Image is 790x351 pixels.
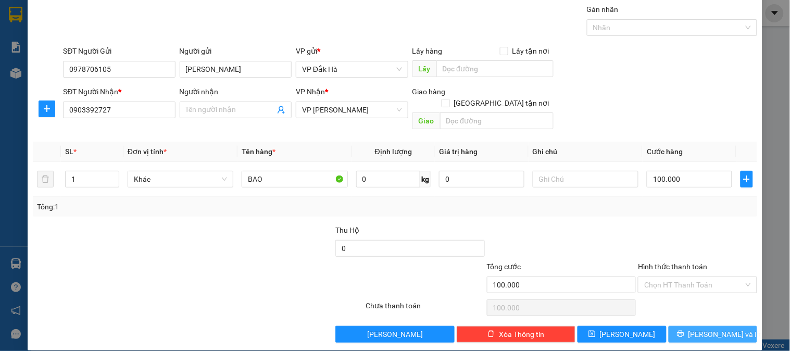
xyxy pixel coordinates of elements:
img: logo.jpg [5,5,42,42]
span: Giá trị hàng [439,147,478,156]
div: SĐT Người Gửi [63,45,175,57]
button: save[PERSON_NAME] [578,326,666,343]
span: [GEOGRAPHIC_DATA] tận nơi [450,97,554,109]
b: 4R59+3G4, Nghĩa Chánh Nam [72,57,139,77]
span: delete [487,330,495,339]
span: Xóa Thông tin [499,329,544,340]
span: [PERSON_NAME] [367,329,423,340]
span: Lấy [412,60,436,77]
button: plus [39,101,55,117]
button: plus [741,171,753,187]
span: user-add [277,106,285,114]
input: Ghi Chú [533,171,638,187]
span: Khác [134,171,227,187]
label: Gán nhãn [587,5,619,14]
button: deleteXóa Thông tin [457,326,575,343]
span: Thu Hộ [335,226,359,234]
input: Dọc đường [436,60,554,77]
span: VP Nhận [296,87,325,96]
input: VD: Bàn, Ghế [242,171,347,187]
button: printer[PERSON_NAME] và In [669,326,757,343]
span: Giao hàng [412,87,446,96]
div: Chưa thanh toán [365,300,485,318]
span: [PERSON_NAME] [600,329,656,340]
span: printer [677,330,684,339]
span: Đơn vị tính [128,147,167,156]
span: Lấy tận nơi [508,45,554,57]
span: Giao [412,112,440,129]
input: 0 [439,171,524,187]
span: kg [420,171,431,187]
button: delete [37,171,54,187]
input: Dọc đường [440,112,554,129]
span: Tên hàng [242,147,275,156]
div: Người gửi [180,45,292,57]
span: save [588,330,596,339]
b: 285 - 287 [PERSON_NAME] [5,57,61,77]
label: Hình thức thanh toán [638,262,707,271]
span: Cước hàng [647,147,683,156]
div: Người nhận [180,86,292,97]
span: VP Đắk Hà [302,61,402,77]
div: VP gửi [296,45,408,57]
button: [PERSON_NAME] [335,326,454,343]
span: [PERSON_NAME] và In [688,329,761,340]
span: plus [39,105,55,113]
div: Tổng: 1 [37,201,306,212]
li: Tân Anh [5,5,151,25]
span: VP Thành Thái [302,102,402,118]
span: SL [65,147,73,156]
span: environment [5,58,12,65]
div: SĐT Người Nhận [63,86,175,97]
th: Ghi chú [529,142,643,162]
li: VP VP Đắk Hà [5,44,72,56]
span: Tổng cước [487,262,521,271]
span: Lấy hàng [412,47,443,55]
span: plus [741,175,753,183]
span: Định lượng [375,147,412,156]
li: VP BX Quãng Ngãi [72,44,139,56]
span: environment [72,58,79,65]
